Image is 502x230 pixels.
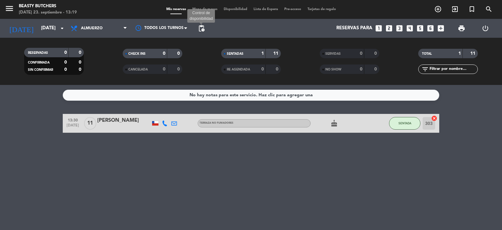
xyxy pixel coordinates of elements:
[177,51,181,56] strong: 0
[84,117,96,130] span: 11
[79,60,83,65] strong: 0
[416,24,424,32] i: looks_5
[374,67,378,71] strong: 0
[227,68,250,71] span: RE AGENDADA
[65,116,81,123] span: 13:30
[227,52,243,55] span: SENTADAS
[200,122,233,124] span: Terraza no fumadores
[330,120,338,127] i: cake
[221,8,250,11] span: Disponibilidad
[128,68,148,71] span: CANCELADA
[485,5,493,13] i: search
[79,50,83,55] strong: 0
[385,24,393,32] i: looks_two
[58,25,66,32] i: arrow_drop_down
[19,9,77,16] div: [DATE] 23. septiembre - 13:19
[468,5,476,13] i: turned_in_not
[325,52,341,55] span: SERVIDAS
[470,51,477,56] strong: 11
[273,51,280,56] strong: 11
[304,8,339,11] span: Tarjetas de regalo
[276,67,280,71] strong: 0
[458,51,461,56] strong: 1
[451,5,459,13] i: exit_to_app
[64,50,67,55] strong: 0
[261,51,264,56] strong: 1
[482,25,489,32] i: power_settings_new
[177,67,181,71] strong: 0
[187,9,215,23] div: Control de disponibilidad
[429,66,478,73] input: Filtrar por nombre...
[426,24,435,32] i: looks_6
[28,51,48,54] span: RESERVADAS
[261,67,264,71] strong: 0
[389,117,420,130] button: SENTADA
[473,19,497,38] div: LOG OUT
[374,51,378,56] strong: 0
[97,116,151,125] div: [PERSON_NAME]
[64,60,67,65] strong: 0
[398,121,411,125] span: SENTADA
[281,8,304,11] span: Pre-acceso
[28,68,53,71] span: SIN CONFIRMAR
[422,52,432,55] span: TOTAL
[325,68,341,71] span: NO SHOW
[5,4,14,15] button: menu
[5,4,14,13] i: menu
[360,51,362,56] strong: 0
[198,25,205,32] span: pending_actions
[437,24,445,32] i: add_box
[375,24,383,32] i: looks_one
[406,24,414,32] i: looks_4
[163,51,165,56] strong: 0
[458,25,465,32] span: print
[65,123,81,131] span: [DATE]
[395,24,403,32] i: looks_3
[81,26,103,31] span: Almuerzo
[19,3,77,9] div: Beasty Butchers
[79,67,83,72] strong: 0
[163,8,189,11] span: Mis reservas
[431,115,437,121] i: cancel
[64,67,67,72] strong: 0
[128,52,146,55] span: CHECK INS
[434,5,442,13] i: add_circle_outline
[28,61,50,64] span: CONFIRMADA
[336,25,372,31] span: Reservas para
[190,92,313,99] div: No hay notas para este servicio. Haz clic para agregar una
[163,67,165,71] strong: 0
[421,65,429,73] i: filter_list
[360,67,362,71] strong: 0
[250,8,281,11] span: Lista de Espera
[5,21,38,35] i: [DATE]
